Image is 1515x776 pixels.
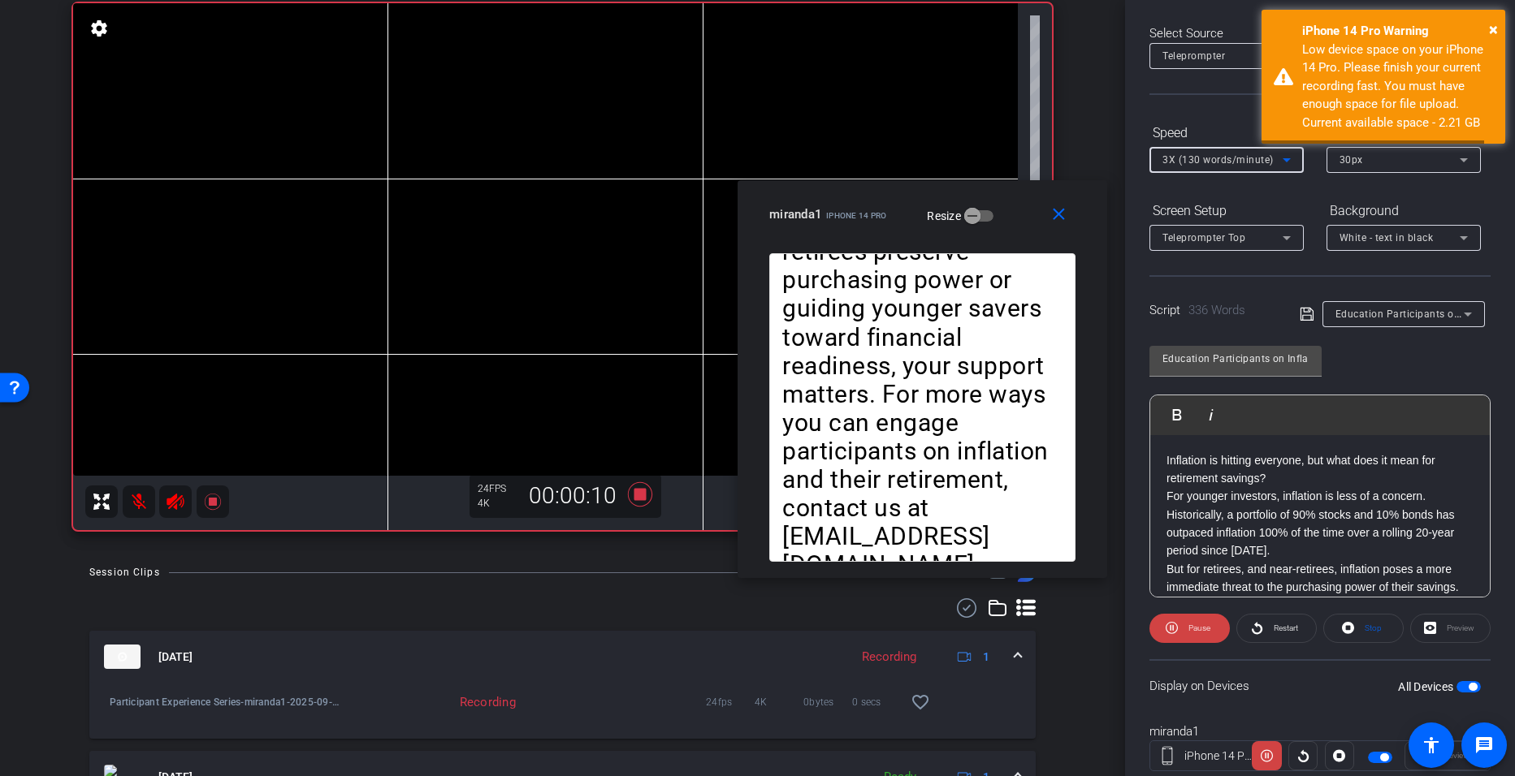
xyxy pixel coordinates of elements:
[1327,197,1481,225] div: Background
[341,694,524,710] div: Recording
[1167,560,1474,669] p: But for retirees, and near-retirees, inflation poses a more immediate threat to the purchasing po...
[1188,623,1210,632] span: Pause
[1162,232,1245,244] span: Teleprompter Top
[1149,301,1277,320] div: Script
[518,482,627,510] div: 00:00:10
[478,482,518,495] div: 24
[1196,399,1227,431] button: Italic (Ctrl+I)
[769,207,822,222] span: miranda1
[158,649,193,666] span: [DATE]
[1149,24,1491,43] div: Select Source
[1398,679,1457,695] label: All Devices
[911,692,930,712] mat-icon: favorite_border
[826,211,886,220] span: iPhone 14 Pro
[88,19,110,38] mat-icon: settings
[1149,722,1491,741] div: miranda1
[706,694,755,710] span: 24fps
[489,483,506,494] span: FPS
[1184,748,1253,765] div: iPhone 14 Pro
[1340,232,1434,244] span: White - text in black
[1422,735,1441,755] mat-icon: accessibility
[1149,197,1304,225] div: Screen Setup
[1162,50,1225,62] span: Teleprompter
[1474,735,1494,755] mat-icon: message
[782,123,1063,580] p: We can’t control inflation, but we can educate and empower. Whether it’s helping retirees preserv...
[1302,22,1493,41] div: iPhone 14 Pro Warning
[1489,19,1498,39] span: ×
[803,694,852,710] span: 0bytes
[852,694,901,710] span: 0 secs
[1302,41,1493,132] div: Low device space on your iPhone 14 Pro. Please finish your current recording fast. You must have ...
[854,648,924,666] div: Recording
[1149,119,1304,147] div: Speed
[1489,17,1498,41] button: Close
[1365,623,1382,632] span: Stop
[1340,154,1363,166] span: 30px
[1167,451,1474,488] p: Inflation is hitting everyone, but what does it mean for retirement savings?
[110,694,341,710] span: Participant Experience Series-miranda1-2025-09-16-13-01-21-102-0
[927,208,964,224] label: Resize
[104,645,141,669] img: thumb-nail
[983,649,989,666] span: 1
[1162,399,1193,431] button: Bold (Ctrl+B)
[1188,303,1245,317] span: 336 Words
[1162,154,1274,166] span: 3X (130 words/minute)
[1149,659,1491,712] div: Display on Devices
[1049,205,1069,225] mat-icon: close
[1335,307,1504,320] span: Education Participants on Inflation
[89,564,160,580] div: Session Clips
[755,694,803,710] span: 4K
[478,497,518,510] div: 4K
[1162,349,1309,369] input: Title
[1167,487,1474,560] p: For younger investors, inflation is less of a concern. Historically, a portfolio of 90% stocks an...
[1274,623,1298,632] span: Restart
